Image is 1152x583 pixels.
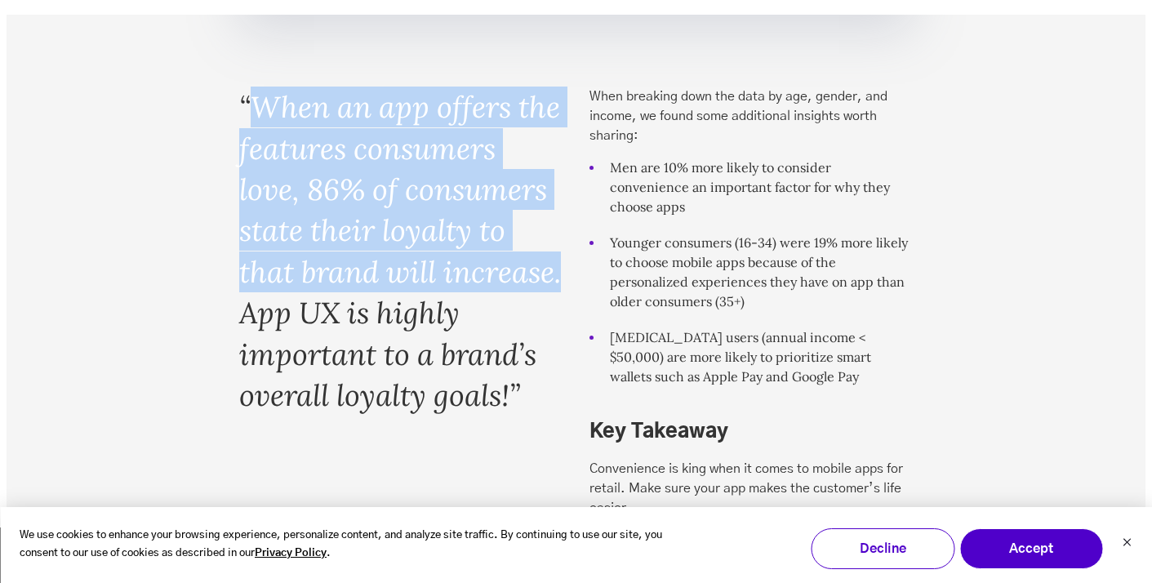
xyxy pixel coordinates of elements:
p: We use cookies to enhance your browsing experience, personalize content, and analyze site traffic... [20,527,672,564]
p: Convenience is king when it comes to mobile apps for retail. Make sure your app makes the custome... [589,459,913,518]
button: Dismiss cookie banner [1122,536,1132,553]
p: When breaking down the data by age, gender, and income, we found some additional insights worth s... [589,87,913,145]
li: Younger consumers (16-34) were 19% more likely to choose mobile apps because of the personalized ... [589,233,913,327]
button: Decline [811,528,954,569]
li: Men are 10% more likely to consider convenience an important factor for why they choose apps [589,158,913,233]
li: [MEDICAL_DATA] users (annual income < $50,000) are more likely to prioritize smart wallets such a... [589,327,913,403]
h3: Key Takeaway [589,419,913,447]
blockquote: “When an app offers the features consumers love, 86% of consumers state their loyalty to that bra... [239,87,563,416]
button: Accept [959,528,1103,569]
a: Privacy Policy [255,545,327,563]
